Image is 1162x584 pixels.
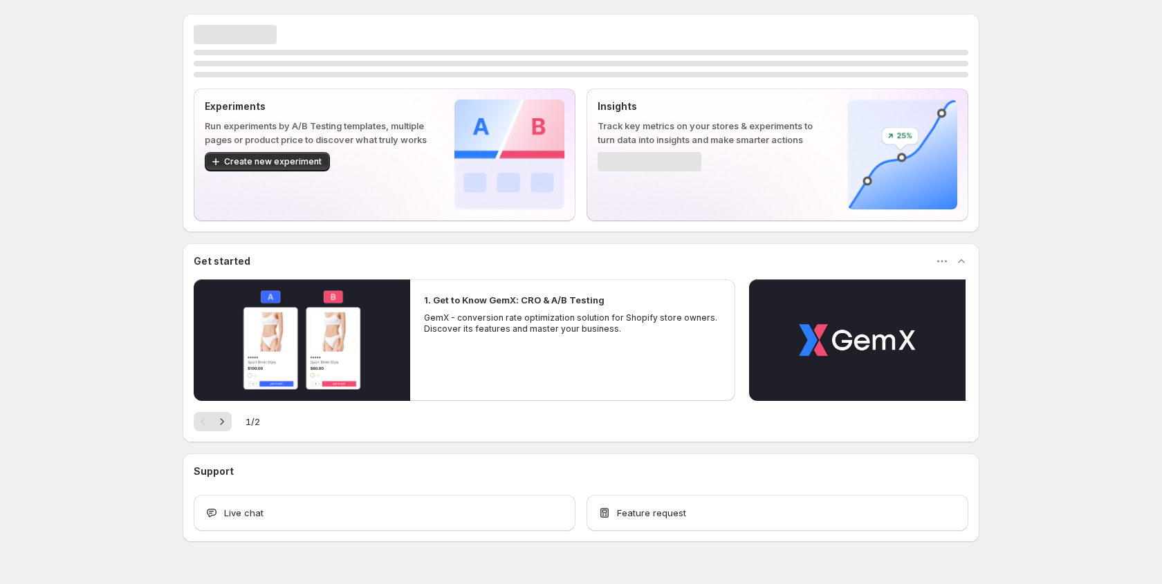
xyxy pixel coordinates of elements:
[205,100,432,113] p: Experiments
[212,412,232,431] button: Next
[205,152,330,171] button: Create new experiment
[224,156,322,167] span: Create new experiment
[246,415,260,428] span: 1 / 2
[224,506,264,520] span: Live chat
[194,412,232,431] nav: Pagination
[194,254,250,268] h3: Get started
[424,312,721,335] p: GemX - conversion rate optimization solution for Shopify store owners. Discover its features and ...
[194,464,234,478] h3: Support
[847,100,957,209] img: Insights
[205,119,432,147] p: Run experiments by A/B Testing templates, multiple pages or product price to discover what truly ...
[424,293,605,307] h2: 1. Get to Know GemX: CRO & A/B Testing
[749,279,966,401] button: Play video
[598,119,825,147] p: Track key metrics on your stores & experiments to turn data into insights and make smarter actions
[617,506,686,520] span: Feature request
[454,100,564,209] img: Experiments
[194,279,410,401] button: Play video
[598,100,825,113] p: Insights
